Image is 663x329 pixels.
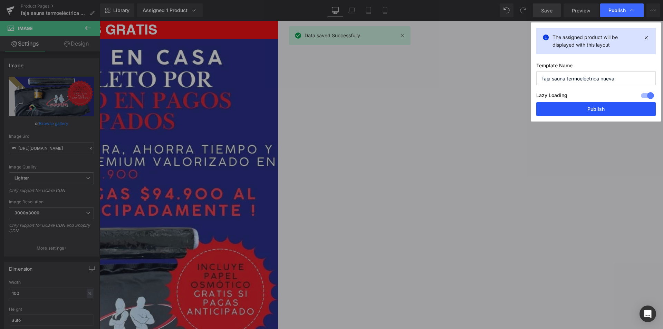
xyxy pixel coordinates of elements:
div: Open Intercom Messenger [640,306,656,322]
label: Lazy Loading [536,91,567,102]
label: Template Name [536,62,656,71]
span: Publish [608,7,626,13]
button: Publish [536,102,656,116]
p: The assigned product will be displayed with this layout [552,33,640,49]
